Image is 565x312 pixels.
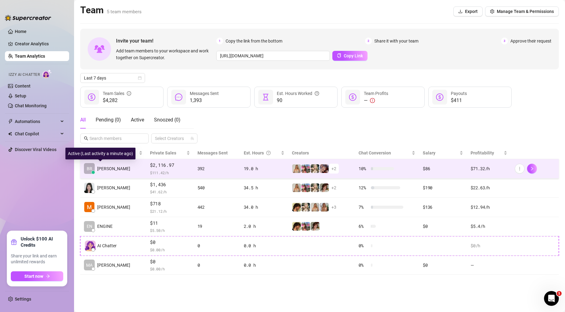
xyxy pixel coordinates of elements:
span: [PERSON_NAME] [97,184,130,191]
div: 0 [197,262,236,269]
span: dollar-circle [88,93,95,101]
button: Export [453,6,483,16]
button: Copy Link [332,51,368,61]
span: $0 [150,239,190,246]
div: 540 [197,184,236,191]
div: — [364,97,388,104]
div: 19 [197,223,236,230]
span: $ 41.62 /h [150,189,190,195]
span: more [517,166,522,171]
span: 0 % [359,262,368,269]
span: search [84,136,88,141]
span: 10 % [359,165,368,172]
span: Share it with your team [374,38,418,44]
span: message [175,93,182,101]
img: AI Chatter [42,69,52,78]
span: MA [86,262,93,269]
span: Invite your team! [116,37,216,45]
span: 2 [365,38,372,44]
div: $190 [423,184,463,191]
img: Nicki [301,164,310,173]
span: 12 % [359,184,368,191]
img: Joly [301,203,310,211]
span: Export [465,9,478,14]
span: $4,282 [103,97,131,104]
img: Johaina Therese… [84,183,94,193]
div: Est. Hours [244,150,280,156]
div: Est. Hours Worked [277,90,319,97]
a: Content [15,84,31,88]
img: Fia [311,203,319,211]
a: Settings [15,297,31,302]
img: Joly [311,183,319,192]
span: Salary [423,150,435,155]
div: $5.4 /h [471,223,507,230]
span: 1 [216,38,223,44]
div: 0 [197,242,236,249]
a: Discover Viral Videos [15,147,56,152]
span: Snoozed ( 0 ) [154,117,181,123]
span: Add team members to your workspace and work together on Supercreator. [116,47,214,61]
span: dollar-circle [436,93,443,101]
div: 442 [197,204,236,211]
span: exclamation-circle [370,98,375,103]
span: Chat Copilot [15,129,59,139]
span: thunderbolt [8,119,13,124]
span: Start now [24,274,43,279]
span: team [190,137,194,140]
div: $0 [423,223,463,230]
span: question-circle [266,150,271,156]
div: 34.5 h [244,184,285,191]
button: Manage Team & Permissions [485,6,559,16]
img: Fia [292,164,301,173]
div: Active (Last activity a minute ago) [65,148,135,159]
th: Creators [288,147,355,159]
span: Messages Sent [197,150,228,155]
span: info-circle [127,90,131,97]
span: Copy Link [344,53,363,58]
input: Search members [89,135,140,142]
span: [PERSON_NAME] [97,165,130,172]
span: + 3 [331,204,336,211]
span: Private Sales [150,150,176,155]
img: Gloom [320,164,329,173]
div: $71.32 /h [471,165,507,172]
span: setting [490,9,494,14]
span: BR [87,165,92,172]
span: + 2 [331,184,336,191]
a: Chat Monitoring [15,103,47,108]
div: $22.63 /h [471,184,507,191]
span: Copy the link from the bottom [226,38,282,44]
span: AI Chatter [97,242,117,249]
img: logo-BBDzfeDw.svg [5,15,51,21]
span: [PERSON_NAME] [97,262,130,269]
img: Nicki [301,183,310,192]
a: Setup [15,93,26,98]
div: All [80,116,86,124]
span: $1,436 [150,181,190,188]
span: Active [131,117,144,123]
div: 19.0 h [244,165,285,172]
iframe: Intercom live chat [544,291,559,306]
span: 1 [557,291,562,296]
img: Ruby [311,222,319,231]
div: 0.0 h [244,262,285,269]
span: Share your link and earn unlimited rewards [11,253,63,265]
span: $ 21.12 /h [150,208,190,214]
span: $ 0.00 /h [150,266,190,272]
div: Team Sales [103,90,131,97]
strong: Unlock $100 AI Credits [21,236,63,248]
span: Payouts [451,91,467,96]
span: 1,393 [190,97,219,104]
div: $136 [423,204,463,211]
span: Team Profits [364,91,388,96]
span: arrow-right [46,274,50,278]
span: + 2 [331,165,336,172]
span: $ 5.50 /h [150,227,190,233]
a: Creator Analytics [15,39,64,49]
span: download [458,9,463,14]
span: [PERSON_NAME] [97,204,130,211]
td: — [467,256,511,275]
img: Mila Engine [84,202,94,212]
span: 90 [277,97,319,104]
